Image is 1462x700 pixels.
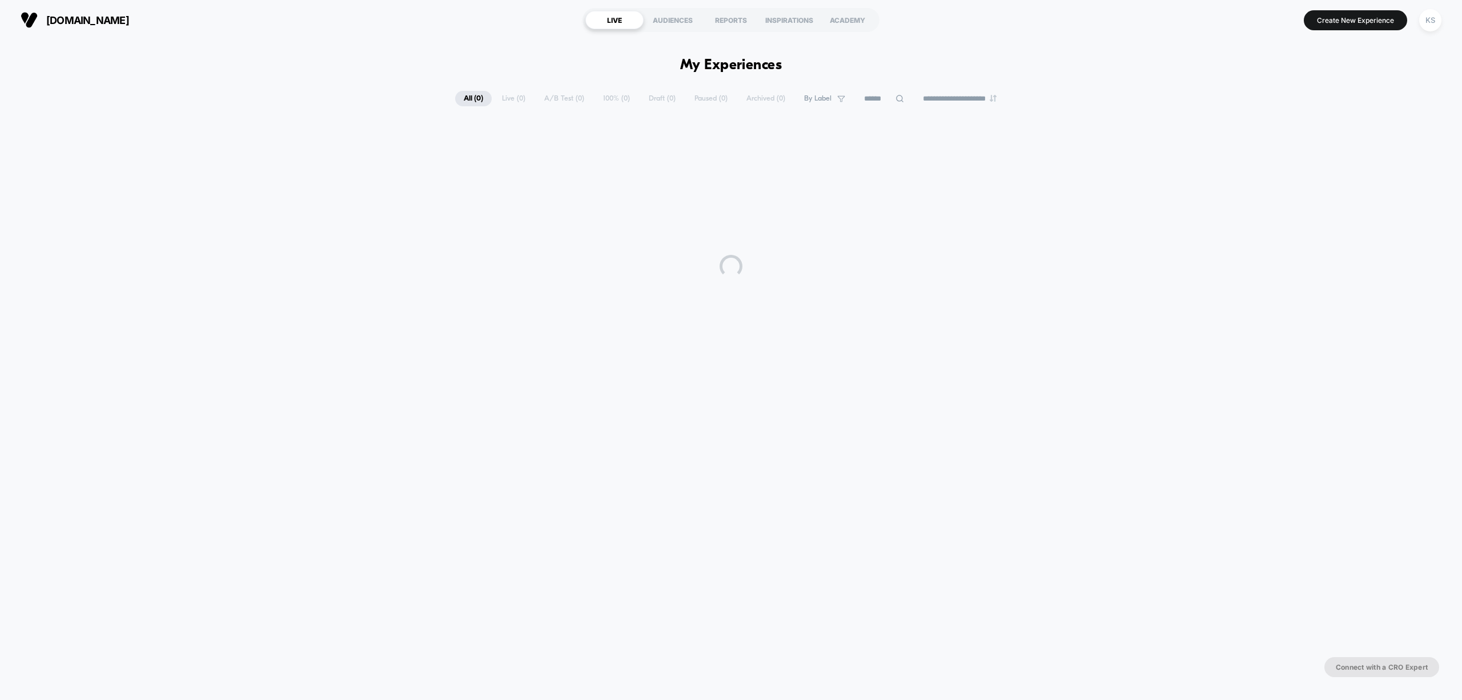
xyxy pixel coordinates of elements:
div: INSPIRATIONS [760,11,818,29]
button: KS [1416,9,1445,32]
div: AUDIENCES [644,11,702,29]
button: Connect with a CRO Expert [1324,657,1439,677]
div: REPORTS [702,11,760,29]
img: end [990,95,997,102]
div: ACADEMY [818,11,877,29]
button: Create New Experience [1304,10,1407,30]
button: [DOMAIN_NAME] [17,11,132,29]
div: KS [1419,9,1441,31]
span: By Label [804,94,832,103]
img: Visually logo [21,11,38,29]
h1: My Experiences [680,57,782,74]
div: LIVE [585,11,644,29]
span: All ( 0 ) [455,91,492,106]
span: [DOMAIN_NAME] [46,14,129,26]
